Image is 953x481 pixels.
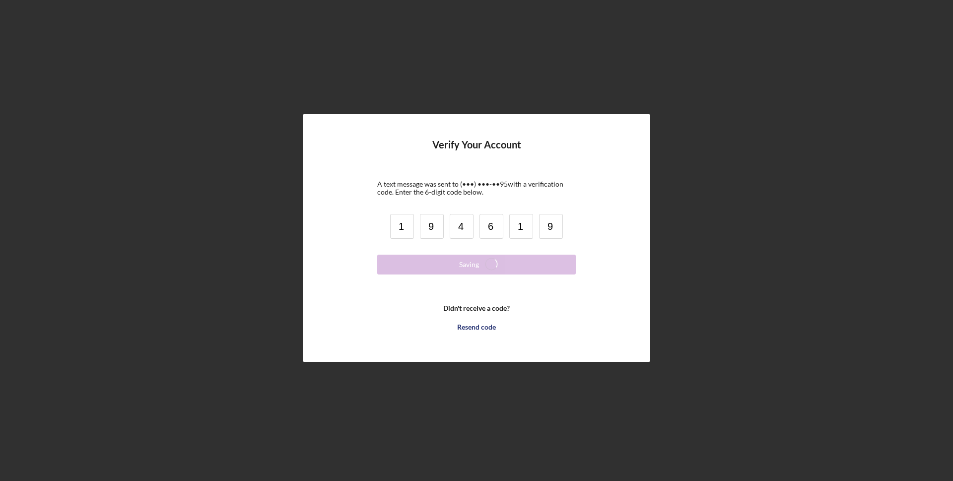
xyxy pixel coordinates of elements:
[459,255,479,275] div: Saving
[432,139,521,165] h4: Verify Your Account
[377,317,576,337] button: Resend code
[377,255,576,275] button: Saving
[377,180,576,196] div: A text message was sent to (•••) •••-•• 95 with a verification code. Enter the 6-digit code below.
[443,304,510,312] b: Didn't receive a code?
[457,317,496,337] div: Resend code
